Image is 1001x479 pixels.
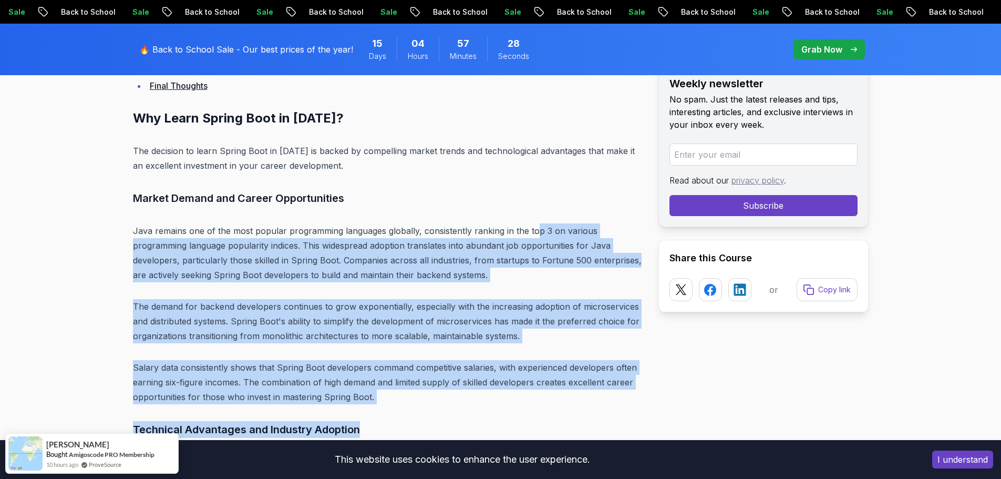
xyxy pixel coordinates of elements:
[408,51,428,62] span: Hours
[669,195,858,216] button: Subscribe
[173,7,245,17] p: Back to School
[932,451,993,468] button: Accept cookies
[411,36,425,51] span: 4 Hours
[69,451,154,458] a: Amigoscode PRO Membership
[49,7,121,17] p: Back to School
[46,450,68,458] span: Bought
[121,7,154,17] p: Sale
[133,110,642,127] h2: Why Learn Spring Boot in [DATE]?
[741,7,775,17] p: Sale
[769,283,778,296] p: or
[457,36,469,51] span: 57 Minutes
[617,7,651,17] p: Sale
[8,436,43,471] img: provesource social proof notification image
[133,144,642,173] p: The decision to learn Spring Boot in [DATE] is backed by compelling market trends and technologic...
[245,7,278,17] p: Sale
[508,36,520,51] span: 28 Seconds
[133,223,642,282] p: Java remains one of the most popular programming languages globally, consistently ranking in the ...
[801,43,842,56] p: Grab Now
[133,190,642,207] h3: Market Demand and Career Opportunities
[369,7,403,17] p: Sale
[89,460,121,469] a: ProveSource
[493,7,527,17] p: Sale
[669,93,858,131] p: No spam. Just the latest releases and tips, interesting articles, and exclusive interviews in you...
[421,7,493,17] p: Back to School
[797,278,858,301] button: Copy link
[818,284,851,295] p: Copy link
[498,51,529,62] span: Seconds
[545,7,617,17] p: Back to School
[917,7,989,17] p: Back to School
[133,421,642,438] h3: Technical Advantages and Industry Adoption
[150,80,208,91] a: Final Thoughts
[369,51,386,62] span: Days
[669,251,858,266] h2: Share this Course
[372,36,383,51] span: 15 Days
[133,299,642,343] p: The demand for backend developers continues to grow exponentially, especially with the increasing...
[8,448,916,471] div: This website uses cookies to enhance the user experience.
[133,360,642,404] p: Salary data consistently shows that Spring Boot developers command competitive salaries, with exp...
[669,76,858,91] h2: Weekly newsletter
[450,51,477,62] span: Minutes
[139,43,353,56] p: 🔥 Back to School Sale - Our best prices of the year!
[793,7,865,17] p: Back to School
[669,7,741,17] p: Back to School
[297,7,369,17] p: Back to School
[46,440,109,449] span: [PERSON_NAME]
[46,460,78,469] span: 10 hours ago
[669,144,858,166] input: Enter your email
[865,7,899,17] p: Sale
[731,175,784,186] a: privacy policy
[669,174,858,187] p: Read about our .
